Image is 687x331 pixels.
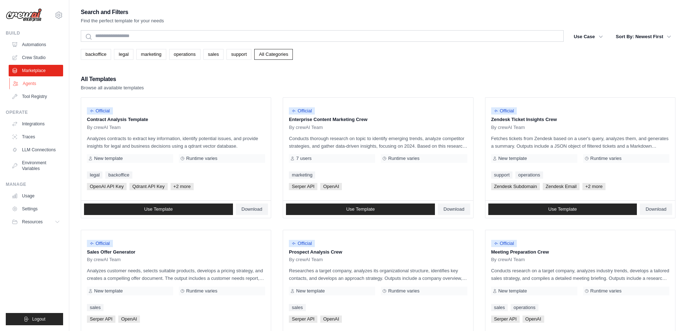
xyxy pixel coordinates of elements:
[491,183,540,190] span: Zendesk Subdomain
[612,30,675,43] button: Sort By: Newest First
[32,316,45,322] span: Logout
[87,249,265,256] p: Sales Offer Generator
[9,52,63,63] a: Crew Studio
[9,118,63,130] a: Integrations
[488,203,637,215] a: Use Template
[491,316,520,323] span: Serper API
[87,304,104,311] a: sales
[515,171,543,179] a: operations
[6,109,63,115] div: Operate
[491,304,508,311] a: sales
[236,203,268,215] a: Download
[9,216,63,228] button: Resources
[203,49,224,60] a: sales
[87,257,121,263] span: By crewAI Team
[114,49,133,60] a: legal
[289,316,317,323] span: Serper API
[9,91,63,102] a: Tool Registry
[491,267,669,282] p: Conducts research on a target company, analyzes industry trends, develops a tailored sales strate...
[144,206,173,212] span: Use Template
[498,288,527,294] span: New template
[94,156,123,161] span: New template
[87,135,265,150] p: Analyzes contracts to extract key information, identify potential issues, and provide insights fo...
[87,171,102,179] a: legal
[289,240,315,247] span: Official
[129,183,168,190] span: Qdrant API Key
[346,206,375,212] span: Use Template
[289,304,305,311] a: sales
[640,203,672,215] a: Download
[511,304,538,311] a: operations
[9,78,64,89] a: Agents
[6,313,63,325] button: Logout
[289,125,323,130] span: By crewAI Team
[118,316,140,323] span: OpenAI
[87,183,127,190] span: OpenAI API Key
[9,157,63,174] a: Environment Variables
[289,267,467,282] p: Researches a target company, analyzes its organizational structure, identifies key contacts, and ...
[491,125,525,130] span: By crewAI Team
[320,316,342,323] span: OpenAI
[9,131,63,143] a: Traces
[444,206,464,212] span: Download
[289,249,467,256] p: Prospect Analysis Crew
[9,39,63,50] a: Automations
[81,7,164,17] h2: Search and Filters
[438,203,470,215] a: Download
[87,125,121,130] span: By crewAI Team
[286,203,435,215] a: Use Template
[646,206,666,212] span: Download
[582,183,605,190] span: +2 more
[9,65,63,76] a: Marketplace
[226,49,251,60] a: support
[296,156,312,161] span: 7 users
[491,257,525,263] span: By crewAI Team
[22,219,43,225] span: Resources
[491,249,669,256] p: Meeting Preparation Crew
[590,156,622,161] span: Runtime varies
[84,203,233,215] a: Use Template
[6,8,42,22] img: Logo
[548,206,577,212] span: Use Template
[87,316,115,323] span: Serper API
[388,288,419,294] span: Runtime varies
[136,49,166,60] a: marketing
[296,288,325,294] span: New template
[171,183,194,190] span: +2 more
[81,49,111,60] a: backoffice
[523,316,544,323] span: OpenAI
[242,206,263,212] span: Download
[169,49,201,60] a: operations
[94,288,123,294] span: New template
[87,116,265,123] p: Contract Analysis Template
[491,240,517,247] span: Official
[289,183,317,190] span: Serper API
[6,30,63,36] div: Build
[81,74,144,84] h2: All Templates
[491,107,517,115] span: Official
[186,156,217,161] span: Runtime varies
[87,240,113,247] span: Official
[498,156,527,161] span: New template
[9,203,63,215] a: Settings
[320,183,342,190] span: OpenAI
[254,49,293,60] a: All Categories
[289,116,467,123] p: Enterprise Content Marketing Crew
[491,135,669,150] p: Fetches tickets from Zendesk based on a user's query, analyzes them, and generates a summary. Out...
[491,116,669,123] p: Zendesk Ticket Insights Crew
[543,183,580,190] span: Zendesk Email
[491,171,512,179] a: support
[289,171,315,179] a: marketing
[289,135,467,150] p: Conducts thorough research on topic to identify emerging trends, analyze competitor strategies, a...
[6,182,63,187] div: Manage
[87,267,265,282] p: Analyzes customer needs, selects suitable products, develops a pricing strategy, and creates a co...
[9,190,63,202] a: Usage
[87,107,113,115] span: Official
[9,144,63,156] a: LLM Connections
[569,30,607,43] button: Use Case
[388,156,419,161] span: Runtime varies
[289,257,323,263] span: By crewAI Team
[105,171,132,179] a: backoffice
[81,84,144,91] p: Browse all available templates
[590,288,622,294] span: Runtime varies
